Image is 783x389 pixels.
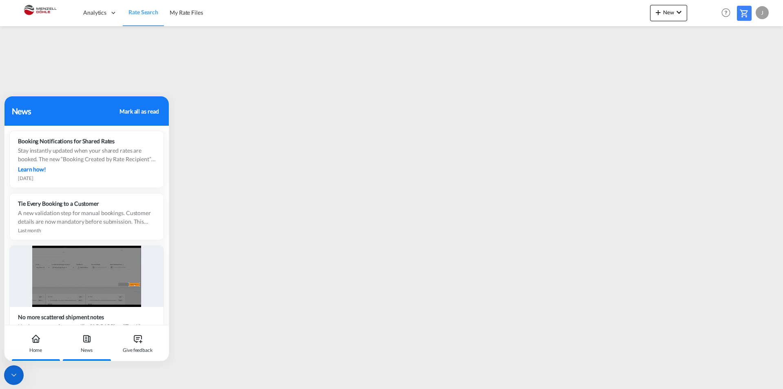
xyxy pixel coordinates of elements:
md-icon: icon-plus 400-fg [653,7,663,17]
span: My Rate Files [170,9,203,16]
button: icon-plus 400-fgNewicon-chevron-down [650,5,687,21]
div: J [756,6,769,19]
div: Help [719,6,737,20]
md-icon: icon-chevron-down [674,7,684,17]
span: Analytics [83,9,106,17]
img: 5c2b1670644e11efba44c1e626d722bd.JPG [12,4,67,22]
span: New [653,9,684,16]
span: Rate Search [128,9,158,16]
span: Help [719,6,733,20]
